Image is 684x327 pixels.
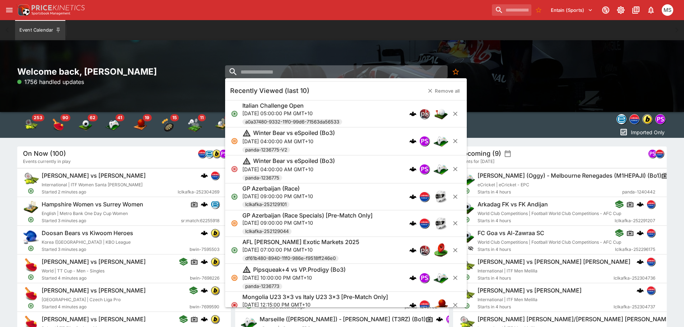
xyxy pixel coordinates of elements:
[464,188,470,194] svg: Open
[231,274,238,281] svg: Suspended
[42,182,143,187] span: International | ITF Women Santa [PERSON_NAME]
[459,158,494,165] span: Events for [DATE]
[645,4,657,17] button: Notifications
[24,118,38,132] div: Tennis
[32,5,85,10] img: PriceKinetics
[468,246,474,251] svg: Hidden
[106,118,120,132] img: esports
[201,201,208,208] img: logo-cerberus.svg
[198,150,206,158] img: lclkafka.png
[419,300,429,310] div: lclkafka
[434,134,448,148] img: esports.png
[28,303,34,309] svg: Open
[436,316,443,323] div: cerberus
[615,112,667,126] div: Event type filters
[409,302,417,309] img: logo-cerberus.svg
[42,217,181,224] span: Started 3 minutes ago
[419,109,429,119] div: pricekinetics
[478,287,582,294] h6: [PERSON_NAME] vs [PERSON_NAME]
[614,275,655,282] span: lclkafka-252304736
[23,229,39,244] img: baseball.png
[434,298,448,312] img: basketball.png
[637,201,644,208] img: logo-cerberus.svg
[242,146,290,154] span: panda-1236775-V2
[231,193,238,200] svg: Open
[409,220,417,227] img: logo-cerberus.svg
[478,303,614,310] span: Starts in 4 hours
[409,220,417,227] div: cerberus
[478,297,538,302] span: International | ITF Men Melilla
[224,114,233,121] span: 10
[242,118,342,126] span: a0a37480-9332-11f0-99d6-71563da56533
[409,274,417,281] img: logo-cerberus.svg
[478,211,621,216] span: World Club Competitions | Football World Club Competitions - AFC Cup
[637,229,644,237] div: cerberus
[615,217,655,224] span: lclkafka-252291207
[434,216,448,230] img: motorracing.png
[242,174,282,182] span: panda-1236775
[198,114,206,121] span: 11
[419,192,429,202] div: lclkafka
[629,114,639,124] div: lclkafka
[647,286,655,294] img: lclkafka.png
[459,229,475,244] img: soccer.png
[205,149,214,158] div: betradar
[492,4,531,16] input: search
[198,149,206,158] div: lclkafka
[106,118,120,132] div: Esports
[419,245,429,255] div: pricekinetics
[231,302,238,309] svg: Closed
[23,257,39,273] img: table_tennis.png
[253,266,346,274] h6: Pipsqueak+4 vs VP.Prodigy (Bo3)
[478,201,548,208] h6: Arkadag FK vs FK Andijan
[409,247,417,254] div: cerberus
[211,229,219,237] div: bwin
[212,149,221,158] div: bwin
[631,129,665,136] p: Imported Only
[23,171,39,187] img: tennis.png
[242,212,373,219] h6: GP Azerbaijan (Race Specials) [Pre-Match Only]
[614,4,627,17] button: Toggle light/dark mode
[642,114,652,124] div: bwin
[211,171,219,180] div: lclkafka
[211,258,219,266] img: bwin.png
[115,114,124,121] span: 41
[242,102,304,109] h6: Italian Challenge Open
[660,2,675,18] button: Matthew Scott
[42,303,190,310] span: Started 4 minutes ago
[655,149,664,158] div: lclkafka
[42,246,190,253] span: Started 3 minutes ago
[409,110,417,117] div: cerberus
[178,188,219,196] span: lclkafka-252304269
[15,20,65,40] button: Event Calendar
[419,273,429,283] div: pandascore
[231,165,238,173] svg: Abandoned
[201,172,208,179] img: logo-cerberus.svg
[546,4,597,16] button: Select Tenant
[656,150,664,158] img: lclkafka.png
[260,303,405,310] span: Started 8 seconds ago
[533,4,544,16] button: No Bookmarks
[32,114,44,121] span: 253
[242,283,282,290] span: panda-1236773
[409,165,417,173] img: logo-cerberus.svg
[253,129,335,137] h6: Winter Bear vs eSpoiled (Bo3)
[409,247,417,254] img: logo-cerberus.svg
[647,286,655,295] div: lclkafka
[28,188,34,194] svg: Open
[17,66,231,77] h2: Welcome back, [PERSON_NAME]
[478,229,544,237] h6: FC Goa vs Al-Zawraa SC
[647,229,655,237] img: lclkafka.png
[201,316,208,323] div: cerberus
[219,149,228,158] div: pandascore
[42,258,146,266] h6: [PERSON_NAME] vs [PERSON_NAME]
[211,200,219,208] img: betradar.png
[201,287,208,294] img: logo-cerberus.svg
[478,182,529,187] span: eCricket | eCricket - EPC
[436,316,443,323] img: logo-cerberus.svg
[242,219,373,226] p: [DATE] 09:00:00 PM GMT+10
[409,302,417,309] div: cerberus
[60,114,70,121] span: 90
[647,257,655,266] div: lclkafka
[201,287,208,294] div: cerberus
